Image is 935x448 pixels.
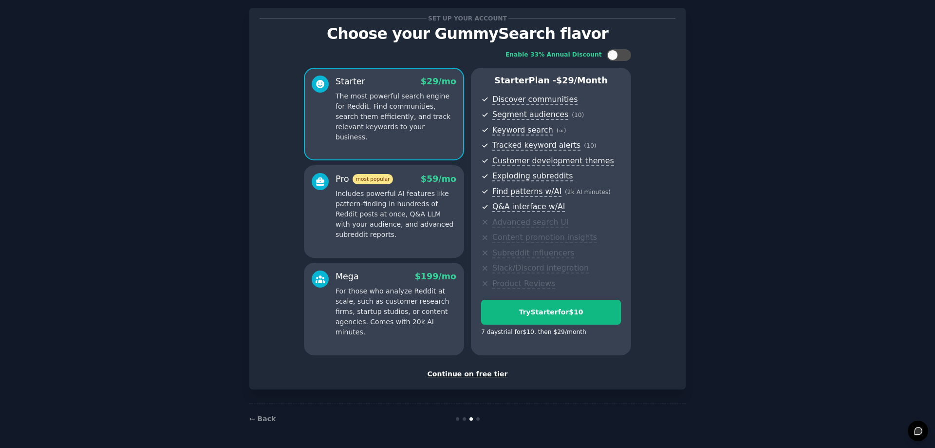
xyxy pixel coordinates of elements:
[353,174,393,184] span: most popular
[336,91,456,142] p: The most powerful search engine for Reddit. Find communities, search them efficiently, and track ...
[492,248,574,258] span: Subreddit influencers
[421,174,456,184] span: $ 59 /mo
[415,272,456,281] span: $ 199 /mo
[336,76,365,88] div: Starter
[572,112,584,118] span: ( 10 )
[565,189,611,195] span: ( 2k AI minutes )
[481,300,621,325] button: TryStarterfor$10
[481,75,621,87] p: Starter Plan -
[336,271,359,283] div: Mega
[260,369,675,379] div: Continue on free tier
[492,125,553,136] span: Keyword search
[482,307,620,317] div: Try Starter for $10
[492,140,580,151] span: Tracked keyword alerts
[336,286,456,337] p: For those who analyze Reddit at scale, such as customer research firms, startup studios, or conte...
[492,263,589,273] span: Slack/Discord integration
[492,217,568,228] span: Advanced search UI
[492,187,561,197] span: Find patterns w/AI
[492,279,555,289] span: Product Reviews
[556,76,608,85] span: $ 29 /month
[492,202,565,212] span: Q&A interface w/AI
[505,51,602,59] div: Enable 33% Annual Discount
[584,142,596,149] span: ( 10 )
[421,77,456,86] span: $ 29 /mo
[427,13,509,23] span: Set up your account
[336,189,456,240] p: Includes powerful AI features like pattern-finding in hundreds of Reddit posts at once, Q&A LLM w...
[336,173,393,185] div: Pro
[492,233,597,243] span: Content promotion insights
[557,127,566,134] span: ( ∞ )
[249,415,276,423] a: ← Back
[492,171,573,181] span: Exploding subreddits
[492,110,568,120] span: Segment audiences
[481,328,586,337] div: 7 days trial for $10 , then $ 29 /month
[492,95,578,105] span: Discover communities
[492,156,614,166] span: Customer development themes
[260,25,675,42] p: Choose your GummySearch flavor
